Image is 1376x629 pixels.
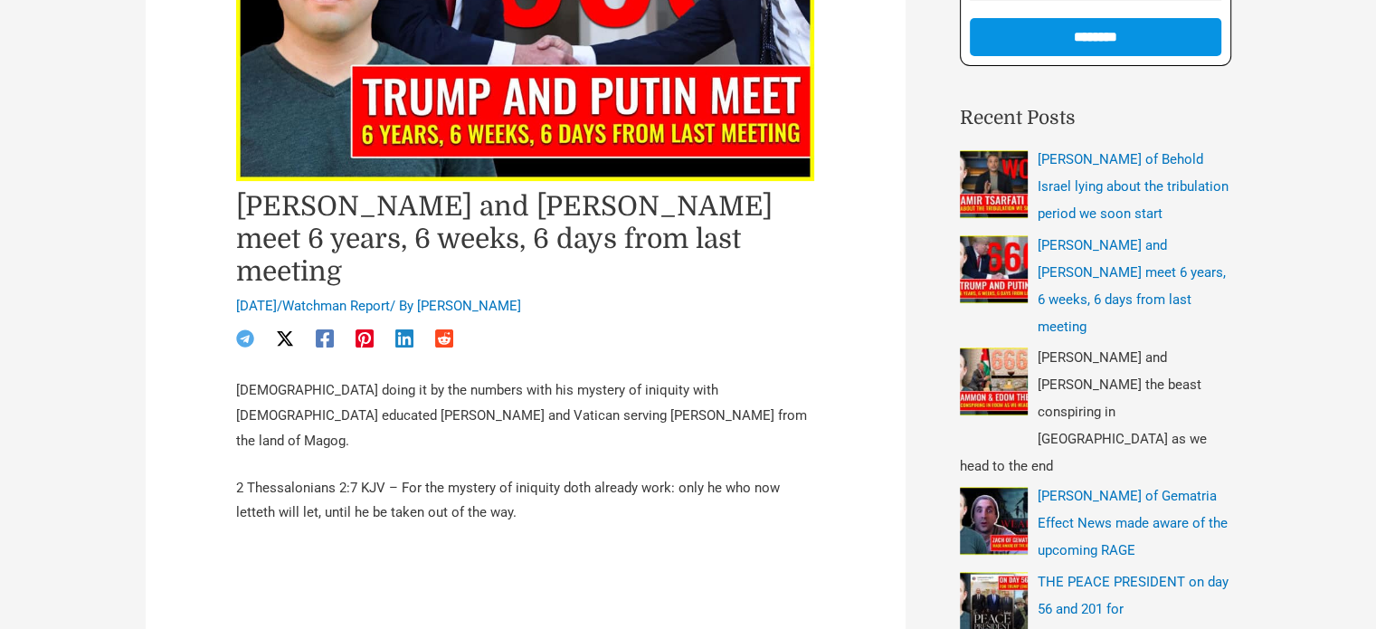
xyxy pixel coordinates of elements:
p: [DEMOGRAPHIC_DATA] doing it by the numbers with his mystery of iniquity with [DEMOGRAPHIC_DATA] e... [236,378,815,454]
a: Pinterest [356,329,374,348]
a: Reddit [435,329,453,348]
a: [PERSON_NAME] [417,298,521,314]
a: [PERSON_NAME] and [PERSON_NAME] the beast conspiring in [GEOGRAPHIC_DATA] as we head to the end [960,349,1207,474]
a: Watchman Report [282,298,390,314]
a: Facebook [316,329,334,348]
a: Twitter / X [276,329,294,348]
h1: [PERSON_NAME] and [PERSON_NAME] meet 6 years, 6 weeks, 6 days from last meeting [236,190,815,288]
a: [PERSON_NAME] of Behold Israel lying about the tribulation period we soon start [1038,151,1229,222]
a: Linkedin [395,329,413,348]
span: [DATE] [236,298,277,314]
h2: Recent Posts [960,104,1231,133]
a: [PERSON_NAME] of Gematria Effect News made aware of the upcoming RAGE [1038,488,1228,558]
a: Telegram [236,329,254,348]
a: [PERSON_NAME] and [PERSON_NAME] meet 6 years, 6 weeks, 6 days from last meeting [1038,237,1226,335]
div: / / By [236,297,815,317]
p: 2 Thessalonians 2:7 KJV – For the mystery of iniquity doth already work: only he who now letteth ... [236,476,815,527]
